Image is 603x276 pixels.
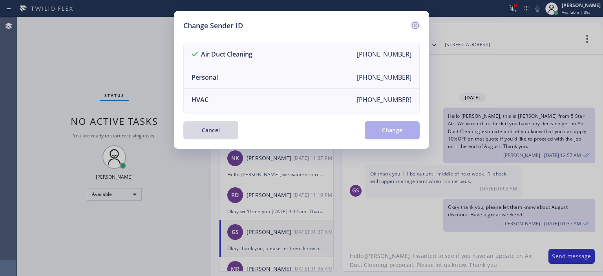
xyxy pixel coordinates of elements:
[365,121,420,139] button: Change
[183,121,238,139] button: Cancel
[192,50,252,59] div: Air Duct Cleaning
[357,73,411,82] div: [PHONE_NUMBER]
[183,20,243,31] h5: Change Sender ID
[192,73,218,82] div: Personal
[357,95,411,104] div: [PHONE_NUMBER]
[357,50,411,59] div: [PHONE_NUMBER]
